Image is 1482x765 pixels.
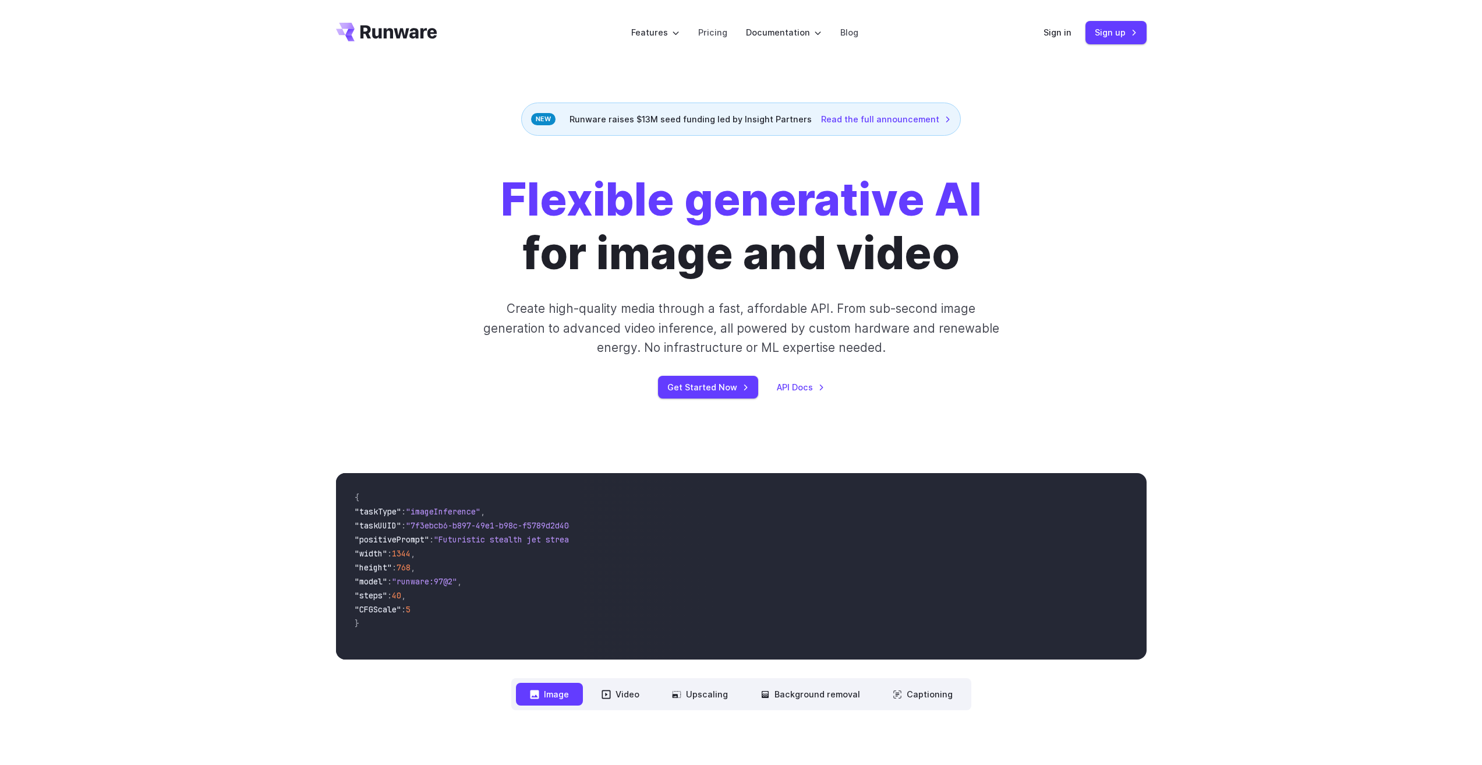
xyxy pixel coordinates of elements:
[429,534,434,545] span: :
[501,173,982,280] h1: for image and video
[401,520,406,531] span: :
[631,26,680,39] label: Features
[392,562,397,573] span: :
[588,683,653,706] button: Video
[501,172,982,227] strong: Flexible generative AI
[777,380,825,394] a: API Docs
[658,683,742,706] button: Upscaling
[821,112,951,126] a: Read the full announcement
[658,376,758,399] a: Get Started Now
[355,520,401,531] span: "taskUUID"
[516,683,583,706] button: Image
[747,683,874,706] button: Background removal
[879,683,967,706] button: Captioning
[392,576,457,587] span: "runware:97@2"
[387,590,392,601] span: :
[392,548,411,559] span: 1344
[355,506,401,517] span: "taskType"
[1085,21,1147,44] a: Sign up
[406,506,480,517] span: "imageInference"
[401,590,406,601] span: ,
[355,492,359,503] span: {
[387,548,392,559] span: :
[355,590,387,601] span: "steps"
[746,26,822,39] label: Documentation
[411,562,415,573] span: ,
[387,576,392,587] span: :
[482,299,1000,357] p: Create high-quality media through a fast, affordable API. From sub-second image generation to adv...
[392,590,401,601] span: 40
[336,23,437,41] a: Go to /
[355,548,387,559] span: "width"
[434,534,858,545] span: "Futuristic stealth jet streaking through a neon-lit cityscape with glowing purple exhaust"
[521,103,961,136] div: Runware raises $13M seed funding led by Insight Partners
[355,562,392,573] span: "height"
[401,604,406,615] span: :
[411,548,415,559] span: ,
[355,618,359,629] span: }
[355,604,401,615] span: "CFGScale"
[406,604,411,615] span: 5
[457,576,462,587] span: ,
[401,506,406,517] span: :
[355,534,429,545] span: "positivePrompt"
[840,26,858,39] a: Blog
[397,562,411,573] span: 768
[480,506,485,517] span: ,
[698,26,727,39] a: Pricing
[355,576,387,587] span: "model"
[1044,26,1071,39] a: Sign in
[406,520,583,531] span: "7f3ebcb6-b897-49e1-b98c-f5789d2d40d7"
